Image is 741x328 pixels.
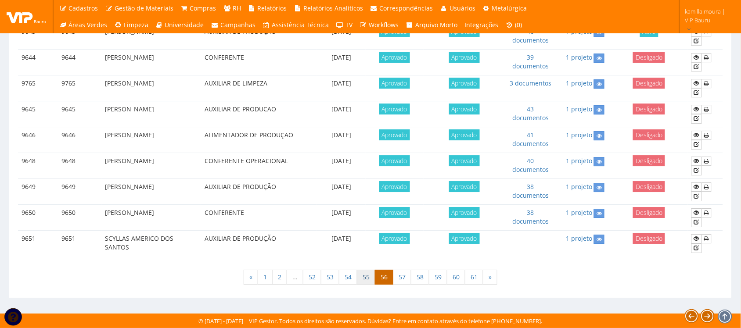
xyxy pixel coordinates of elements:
td: 9649 [18,179,58,205]
a: 58 [411,270,429,285]
a: « Anterior [244,270,258,285]
span: Compras [190,4,216,12]
a: 1 projeto [566,234,592,242]
span: Desligado [633,181,665,192]
span: Desligado [633,129,665,140]
a: 1 projeto [566,53,592,61]
a: 1 [258,270,273,285]
a: 1 projeto [566,182,592,191]
a: 57 [393,270,411,285]
span: Campanhas [220,21,255,29]
span: Desligado [633,78,665,89]
td: [PERSON_NAME] [102,101,201,127]
td: ALIMENTADOR DE PRODUÇAO [201,127,317,153]
span: Gestão de Materiais [115,4,173,12]
a: 52 [303,270,321,285]
td: AUXILIAR DE PRODUÇÃO [201,231,317,257]
td: AUXILIAR DE PRODUCAO [201,101,317,127]
span: Universidade [165,21,204,29]
td: [PERSON_NAME] [102,153,201,179]
td: 9650 [18,205,58,231]
td: [PERSON_NAME] [102,127,201,153]
td: 9646 [18,127,58,153]
span: Arquivo Morto [415,21,457,29]
a: Arquivo Morto [403,17,461,33]
a: 46 documentos [512,27,549,44]
span: Correspondências [380,4,433,12]
a: 43 documentos [512,105,549,122]
a: Limpeza [111,17,152,33]
span: Metalúrgica [492,4,527,12]
td: CONFERENTE OPERACIONAL [201,153,317,179]
td: [DATE] [317,231,365,257]
td: [DATE] [317,179,365,205]
td: CONFERENTE [201,49,317,75]
span: Desligado [633,155,665,166]
td: 9644 [58,49,101,75]
a: 2 [272,270,287,285]
span: Desligado [633,103,665,114]
a: 41 documentos [512,131,549,148]
a: Campanhas [208,17,259,33]
span: Aprovado [449,155,480,166]
td: 9651 [58,231,101,257]
td: 9648 [58,153,101,179]
span: Aprovado [379,155,410,166]
span: Aprovado [449,233,480,244]
td: AUXILIAR DE PRODUÇÃO [201,179,317,205]
a: Assistência Técnica [259,17,333,33]
span: 56 [375,270,393,285]
td: AUXILIAR DE PRODUÇÃO [201,23,317,49]
div: © [DATE] - [DATE] | VIP Gestor. Todos os direitos são reservados. Dúvidas? Entre em contato atrav... [199,317,543,325]
a: 40 documentos [512,157,549,174]
td: 9645 [18,101,58,127]
span: ... [287,270,303,285]
a: 1 projeto [566,105,592,113]
td: [PERSON_NAME] [102,49,201,75]
span: Aprovado [449,129,480,140]
td: 9649 [58,179,101,205]
span: Aprovado [449,78,480,89]
a: 53 [321,270,339,285]
a: Workflows [356,17,403,33]
span: Aprovado [379,181,410,192]
td: [DATE] [317,127,365,153]
a: Próxima » [483,270,497,285]
span: TV [345,21,353,29]
a: Integrações [461,17,502,33]
td: [DATE] [317,101,365,127]
td: 9651 [18,231,58,257]
td: [DATE] [317,205,365,231]
a: 39 documentos [512,53,549,70]
a: TV [333,17,356,33]
td: 9650 [58,205,101,231]
td: [PERSON_NAME] [102,75,201,101]
a: 59 [429,270,447,285]
span: Relatórios [258,4,287,12]
span: Cadastros [69,4,98,12]
span: Aprovado [379,103,410,114]
span: Usuários [450,4,475,12]
a: 55 [357,270,375,285]
span: Aprovado [449,207,480,218]
td: SCYLLAS AMERICO DOS SANTOS [102,231,201,257]
td: 9765 [58,75,101,101]
span: Aprovado [379,233,410,244]
td: 9643 [18,23,58,49]
span: Workflows [369,21,399,29]
td: CONFERENTE [201,205,317,231]
span: Aprovado [449,181,480,192]
span: Aprovado [449,103,480,114]
a: 38 documentos [512,208,549,225]
span: RH [233,4,241,12]
a: 61 [465,270,483,285]
a: 1 projeto [566,27,592,36]
a: Áreas Verdes [56,17,111,33]
span: Limpeza [124,21,148,29]
span: Desligado [633,52,665,63]
td: 9765 [18,75,58,101]
span: Aprovado [449,52,480,63]
img: logo [7,10,46,23]
td: [PERSON_NAME] [102,179,201,205]
a: 3 documentos [510,79,551,87]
